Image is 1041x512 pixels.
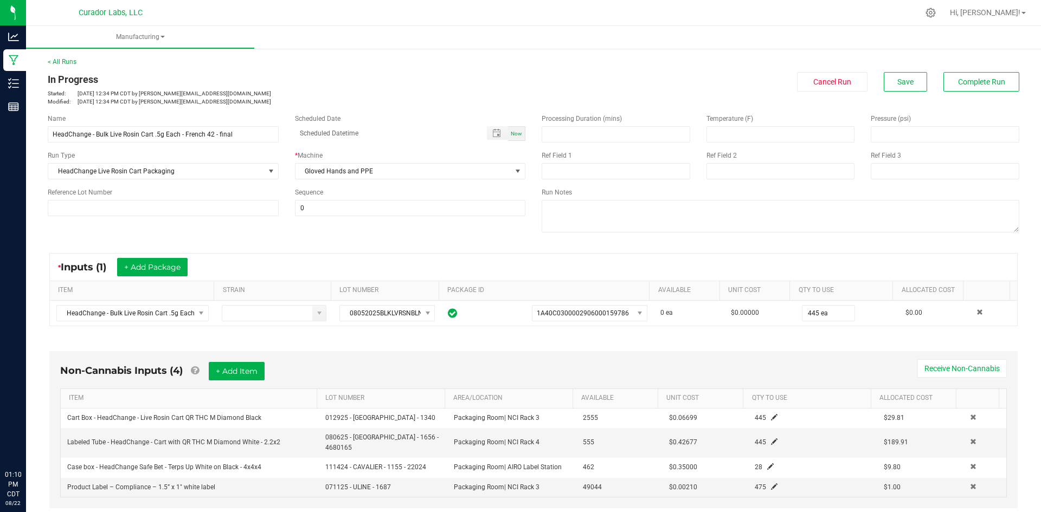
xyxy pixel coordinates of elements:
[58,286,210,295] a: ITEMSortable
[669,483,697,491] span: $0.00210
[583,438,594,446] span: 555
[454,463,562,471] span: Packaging Room
[884,72,927,92] button: Save
[48,151,75,160] span: Run Type
[56,305,209,321] span: NO DATA FOUND
[487,126,508,140] span: Toggle popup
[11,425,43,458] iframe: Resource center
[295,189,323,196] span: Sequence
[902,286,959,295] a: Allocated CostSortable
[60,365,183,377] span: Non-Cannabis Inputs (4)
[117,258,188,276] button: + Add Package
[958,77,1005,86] span: Complete Run
[972,286,1006,295] a: Sortable
[48,115,66,122] span: Name
[295,115,340,122] span: Scheduled Date
[897,77,914,86] span: Save
[755,463,762,471] span: 28
[191,365,199,377] a: Add Non-Cannabis items that were also consumed in the run (e.g. gloves and packaging); Also add N...
[339,286,434,295] a: LOT NUMBERSortable
[884,414,904,422] span: $29.81
[57,306,195,321] span: HeadChange - Bulk Live Rosin Cart .5g Each - French 42
[583,414,598,422] span: 2555
[67,463,261,471] span: Case box - HeadChange Safe Bet - Terps Up White on Black - 4x4x4
[879,394,952,403] a: Allocated CostSortable
[706,152,737,159] span: Ref Field 2
[797,72,868,92] button: Cancel Run
[583,483,602,491] span: 49044
[669,438,697,446] span: $0.42677
[48,98,525,106] p: [DATE] 12:34 PM CDT by [PERSON_NAME][EMAIL_ADDRESS][DOMAIN_NAME]
[8,31,19,42] inline-svg: Analytics
[532,305,647,321] span: NO DATA FOUND
[295,126,476,140] input: Scheduled Datetime
[209,362,265,380] button: + Add Item
[728,286,786,295] a: Unit CostSortable
[924,8,937,18] div: Manage settings
[454,483,539,491] span: Packaging Room
[79,8,143,17] span: Curador Labs, LLC
[706,115,753,122] span: Temperature (F)
[61,261,117,273] span: Inputs (1)
[8,55,19,66] inline-svg: Manufacturing
[943,72,1019,92] button: Complete Run
[48,89,78,98] span: Started:
[884,438,908,446] span: $189.91
[884,463,901,471] span: $9.80
[8,101,19,112] inline-svg: Reports
[950,8,1020,17] span: Hi, [PERSON_NAME]!
[5,470,21,499] p: 01:10 PM CDT
[67,438,280,446] span: Labeled Tube - HeadChange - Cart with QR THC M Diamond White - 2.2x2
[67,483,215,491] span: Product Label – Compliance – 1.5” x 1" white label
[504,463,562,471] span: | AIRO Label Station
[965,394,995,403] a: Sortable
[542,189,572,196] span: Run Notes
[583,463,594,471] span: 462
[295,164,512,179] span: Gloved Hands and PPE
[871,152,901,159] span: Ref Field 3
[453,394,568,403] a: AREA/LOCATIONSortable
[325,394,440,403] a: LOT NUMBERSortable
[504,414,539,422] span: | NCI Rack 3
[325,433,439,451] span: 080625 - [GEOGRAPHIC_DATA] - 1656 - 4680165
[48,98,78,106] span: Modified:
[884,483,901,491] span: $1.00
[731,309,759,316] span: $0.00000
[454,438,539,446] span: Packaging Room
[454,414,539,422] span: Packaging Room
[511,131,522,137] span: Now
[669,414,697,422] span: $0.06699
[755,438,766,446] span: 445
[5,499,21,507] p: 08/22
[48,164,265,179] span: HeadChange Live Rosin Cart Packaging
[325,463,426,471] span: 111424 - CAVALIER - 1155 - 22024
[799,286,889,295] a: QTY TO USESortable
[755,483,766,491] span: 475
[325,483,391,491] span: 071125 - ULINE - 1687
[752,394,867,403] a: QTY TO USESortable
[813,77,851,86] span: Cancel Run
[542,152,572,159] span: Ref Field 1
[658,286,716,295] a: AVAILABLESortable
[666,309,673,316] span: ea
[298,152,323,159] span: Machine
[69,394,312,403] a: ITEMSortable
[755,414,766,422] span: 445
[26,33,254,42] span: Manufacturing
[67,414,261,422] span: Cart Box - HeadChange - Live Rosin Cart QR THC M Diamond Black
[48,89,525,98] p: [DATE] 12:34 PM CDT by [PERSON_NAME][EMAIL_ADDRESS][DOMAIN_NAME]
[660,309,664,316] span: 0
[48,72,525,87] div: In Progress
[8,78,19,89] inline-svg: Inventory
[48,58,76,66] a: < All Runs
[666,394,739,403] a: Unit CostSortable
[448,307,457,320] span: In Sync
[917,359,1007,378] button: Receive Non-Cannabis
[581,394,654,403] a: AVAILABLESortable
[340,306,421,321] span: 08052025BLKLVRSNBLNDFRNCH42
[542,115,622,122] span: Processing Duration (mins)
[669,463,697,471] span: $0.35000
[537,309,629,317] span: 1A40C0300002906000159786
[48,189,112,196] span: Reference Lot Number
[504,483,539,491] span: | NCI Rack 3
